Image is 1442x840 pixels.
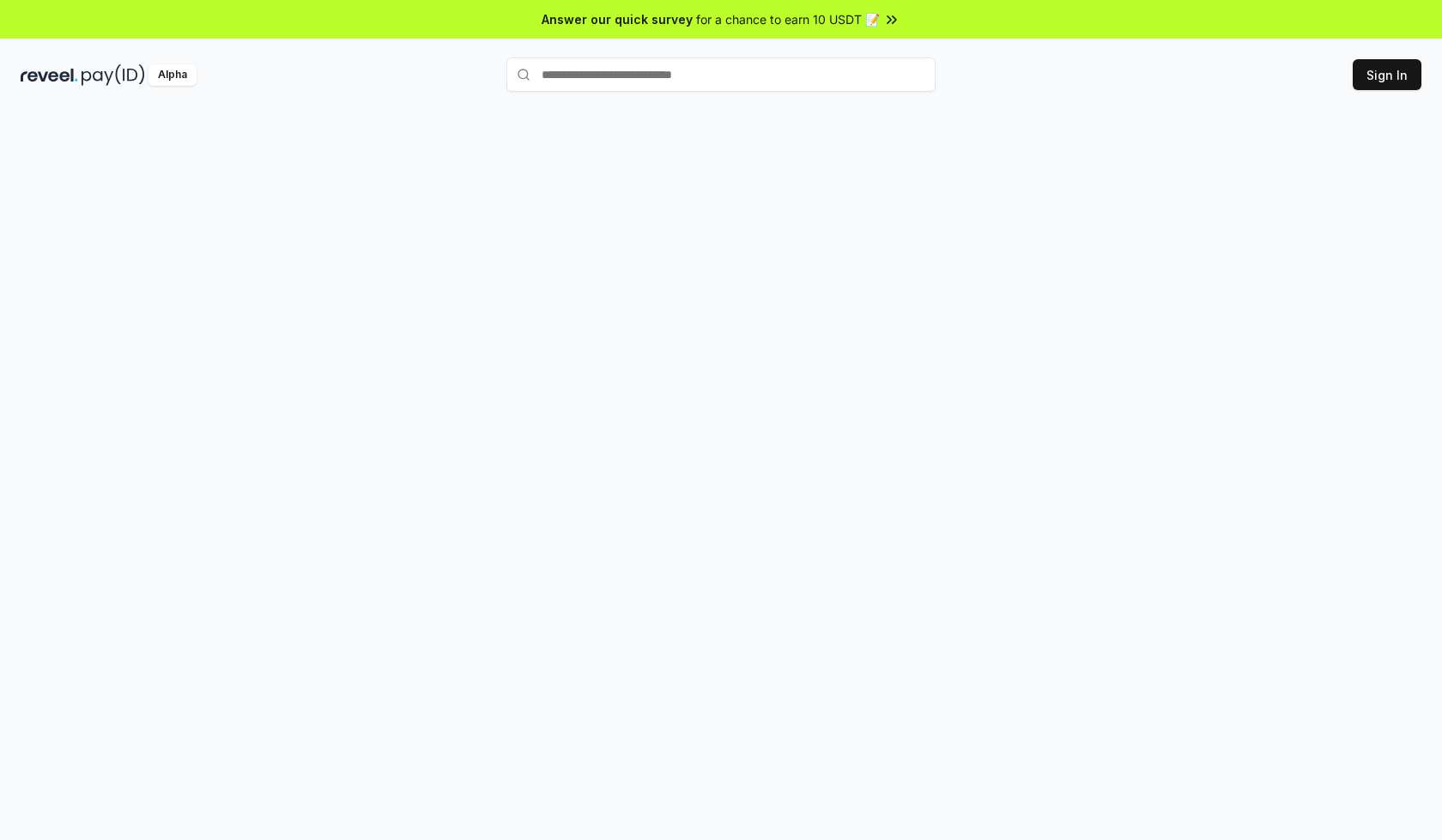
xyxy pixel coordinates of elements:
[82,64,145,86] img: pay_id
[542,10,693,28] span: Answer our quick survey
[1353,59,1421,90] button: Sign In
[21,64,78,86] img: reveel_dark
[148,64,197,86] div: Alpha
[696,10,880,28] span: for a chance to earn 10 USDT 📝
